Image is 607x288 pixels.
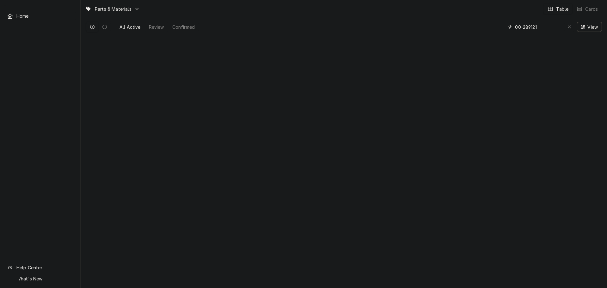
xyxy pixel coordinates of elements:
span: Parts & Materials [95,6,132,12]
span: Home [16,13,74,19]
span: View [586,24,599,30]
span: Help Center [16,264,73,271]
div: Table [556,6,568,12]
div: Review [149,24,164,30]
input: Keyword search [515,22,562,32]
span: What's New [16,275,73,282]
div: Cards [585,6,598,12]
div: All Active [120,24,141,30]
button: View [577,22,602,32]
a: Go to Parts & Materials [83,4,142,14]
div: Confirmed [172,24,195,30]
button: Erase input [564,22,574,32]
a: Home [4,11,77,21]
a: Go to What's New [4,273,77,284]
a: Go to Help Center [4,262,77,273]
